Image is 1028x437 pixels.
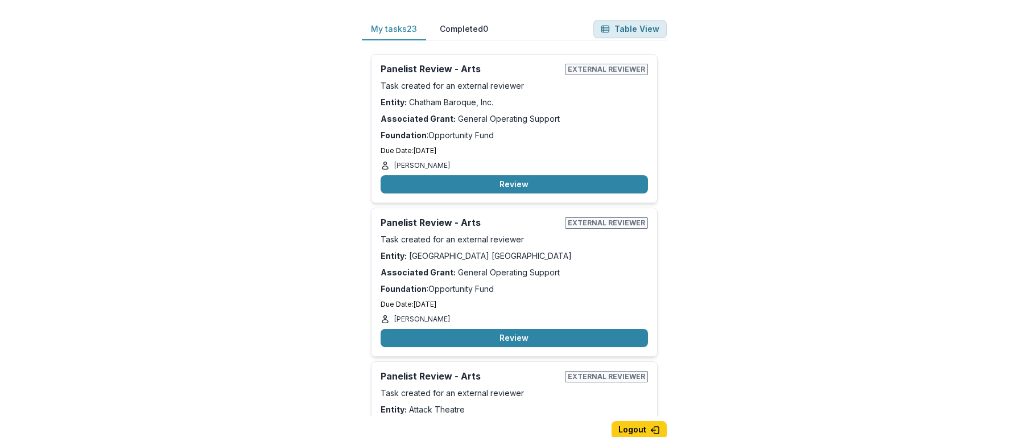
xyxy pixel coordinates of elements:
button: Table View [593,20,667,38]
strong: Associated Grant: [381,267,456,277]
p: : Opportunity Fund [381,283,648,295]
p: Due Date: [DATE] [381,146,648,156]
p: Attack Theatre [381,403,648,415]
strong: Foundation [381,130,427,140]
strong: Entity: [381,251,407,261]
span: External reviewer [565,64,648,75]
p: General Operating Support [381,266,648,278]
button: Completed 0 [431,18,497,40]
strong: Entity: [381,405,407,414]
span: External reviewer [565,371,648,382]
h2: Panelist Review - Arts [381,371,560,382]
strong: Entity: [381,97,407,107]
strong: Associated Grant: [381,114,456,123]
span: External reviewer [565,217,648,229]
p: Task created for an external reviewer [381,80,648,92]
h2: Panelist Review - Arts [381,217,560,228]
button: Review [381,329,648,347]
p: [GEOGRAPHIC_DATA] [GEOGRAPHIC_DATA] [381,250,648,262]
p: Task created for an external reviewer [381,233,648,245]
p: Task created for an external reviewer [381,387,648,399]
p: Chatham Baroque, Inc. [381,96,648,108]
strong: Foundation [381,284,427,294]
button: My tasks 23 [362,18,426,40]
p: : Opportunity Fund [381,129,648,141]
button: Review [381,175,648,193]
p: [PERSON_NAME] [394,314,450,324]
h2: Panelist Review - Arts [381,64,560,75]
p: Due Date: [DATE] [381,299,648,310]
p: General Operating Support [381,113,648,125]
p: [PERSON_NAME] [394,160,450,171]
